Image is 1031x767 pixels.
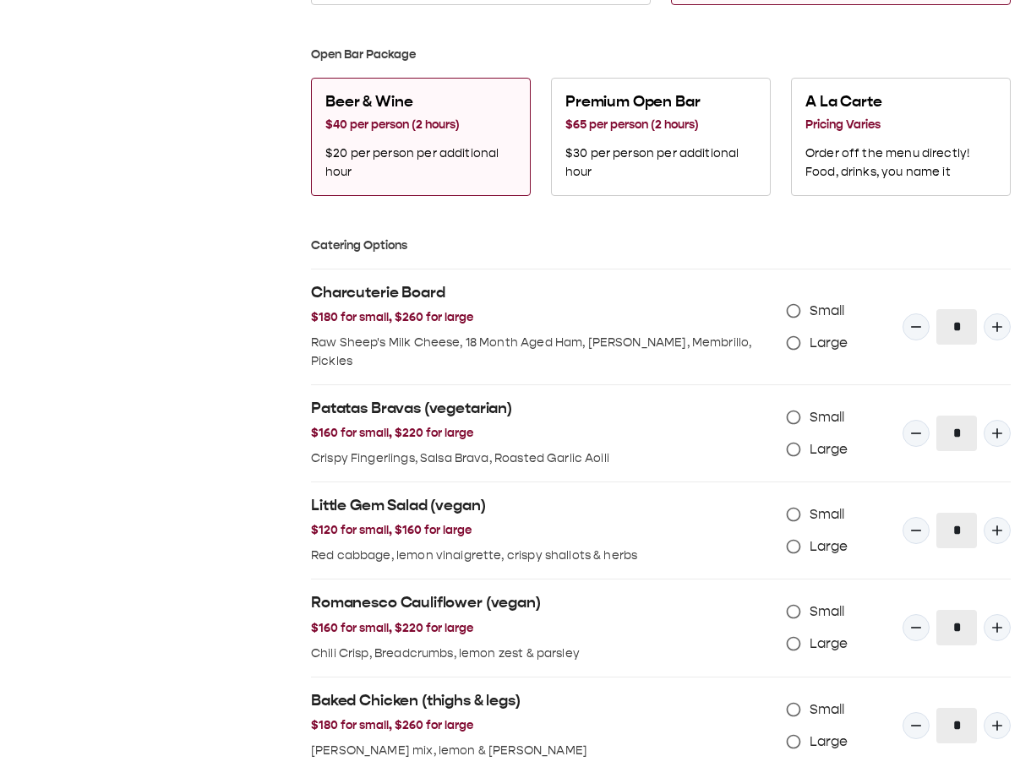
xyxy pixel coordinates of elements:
[810,301,845,321] span: Small
[903,596,1011,660] div: Quantity Input
[551,78,771,196] button: Premium Open Bar
[311,78,1011,196] div: Select one
[311,496,773,516] h2: Little Gem Salad (vegan)
[311,593,773,613] h2: Romanesco Cauliflower (vegan)
[311,308,773,327] h3: $180 for small, $260 for large
[810,601,845,622] span: Small
[311,547,773,565] p: Red cabbage, lemon vinaigrette, crispy shallots & herbs
[325,92,516,112] h2: Beer & Wine
[810,536,848,557] span: Large
[903,295,1011,359] div: Quantity Input
[311,619,773,638] h3: $160 for small, $220 for large
[311,424,773,443] h3: $160 for small, $220 for large
[810,504,845,525] span: Small
[810,699,845,720] span: Small
[903,498,1011,563] div: Quantity Input
[903,694,1011,758] div: Quantity Input
[311,691,773,711] h2: Baked Chicken (thighs & legs)
[791,78,1011,196] button: A La Carte
[311,645,773,663] p: Chili Crisp, Breadcrumbs, lemon zest & parsley
[810,732,848,752] span: Large
[311,237,1011,255] h3: Catering Options
[311,78,531,196] button: Beer & Wine
[311,46,1011,64] h3: Open Bar Package
[805,116,996,134] h3: Pricing Varies
[810,407,845,427] span: Small
[311,399,773,419] h2: Patatas Bravas (vegetarian)
[810,634,848,654] span: Large
[311,334,773,371] p: Raw Sheep's Milk Cheese, 18 Month Aged Ham, [PERSON_NAME], Membrillo, Pickles
[311,449,773,468] p: Crispy Fingerlings, Salsa Brava, Roasted Garlic Aoili
[810,439,848,460] span: Large
[565,144,756,182] p: $30 per person per additional hour
[565,92,756,112] h2: Premium Open Bar
[805,144,996,182] p: Order off the menu directly! Food, drinks, you name it
[325,116,516,134] h3: $40 per person (2 hours)
[311,521,773,540] h3: $120 for small, $160 for large
[903,401,1011,465] div: Quantity Input
[565,116,756,134] h3: $65 per person (2 hours)
[810,333,848,353] span: Large
[325,144,516,182] p: $20 per person per additional hour
[805,92,996,112] h2: A La Carte
[311,283,773,303] h2: Charcuterie Board
[311,716,773,735] h3: $180 for small, $260 for large
[311,742,773,760] p: [PERSON_NAME] mix, lemon & [PERSON_NAME]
